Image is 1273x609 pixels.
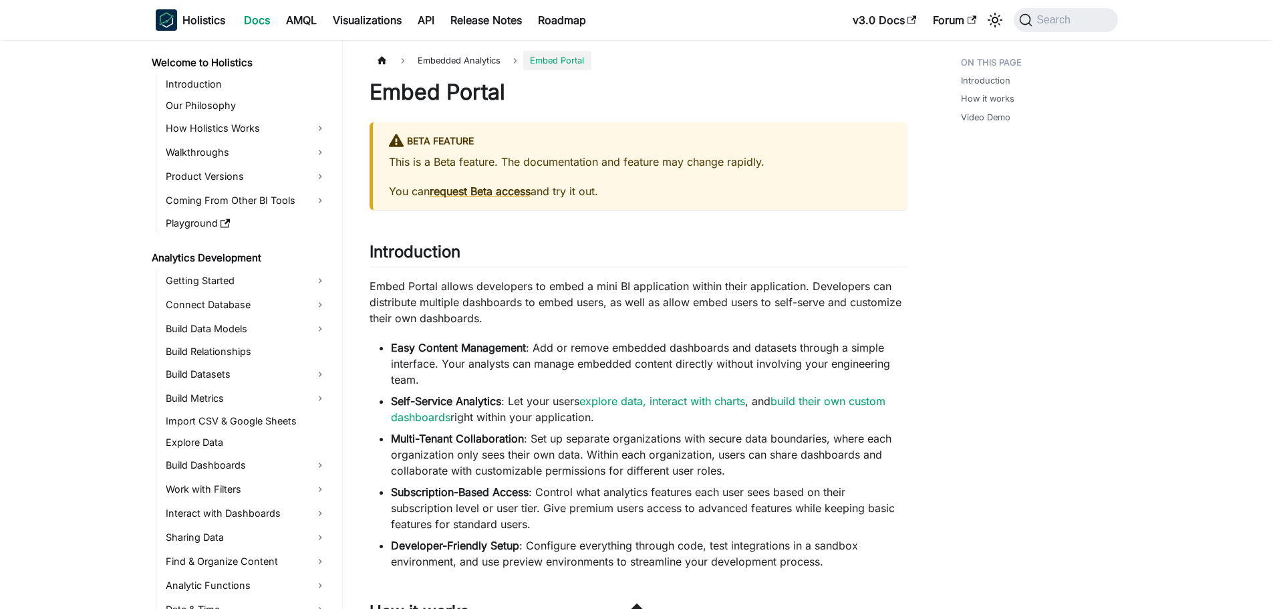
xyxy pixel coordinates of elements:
strong: Developer-Friendly Setup [391,539,519,552]
strong: Easy Content Management [391,341,526,354]
img: Holistics [156,9,177,31]
li: : Let your users , and right within your application. [391,393,907,425]
a: Sharing Data [162,527,331,548]
a: Work with Filters [162,479,331,500]
a: How Holistics Works [162,118,331,139]
a: Playground [162,214,331,233]
a: Docs [236,9,278,31]
p: You can and try it out. [389,183,891,199]
a: Find & Organize Content [162,551,331,572]
a: API [410,9,442,31]
a: v3.0 Docs [845,9,925,31]
a: HolisticsHolisticsHolistics [156,9,225,31]
a: Product Versions [162,166,331,187]
a: Introduction [961,74,1010,87]
a: Build Relationships [162,342,331,361]
nav: Docs sidebar [142,40,343,609]
a: Introduction [162,75,331,94]
a: request Beta access [430,185,531,198]
a: Release Notes [442,9,530,31]
h1: Embed Portal [370,79,907,106]
b: Holistics [182,12,225,28]
button: Switch between dark and light mode (currently system mode) [984,9,1006,31]
li: : Add or remove embedded dashboards and datasets through a simple interface. Your analysts can ma... [391,340,907,388]
span: Embed Portal [523,51,591,70]
a: Video Demo [961,111,1010,124]
a: How it works [961,92,1014,105]
p: This is a Beta feature. The documentation and feature may change rapidly. [389,154,891,170]
a: Build Datasets [162,364,331,385]
a: Walkthroughs [162,142,331,163]
a: Connect Database [162,294,331,316]
a: Import CSV & Google Sheets [162,412,331,431]
a: Our Philosophy [162,96,331,115]
span: Search [1032,14,1079,26]
h2: Introduction [370,242,907,267]
button: Search (Command+K) [1014,8,1117,32]
p: Embed Portal allows developers to embed a mini BI application within their application. Developer... [370,278,907,326]
span: Embedded Analytics [411,51,507,70]
a: Build Dashboards [162,455,331,476]
a: Welcome to Holistics [148,53,331,72]
a: explore data, interact with charts [579,394,745,408]
li: : Set up separate organizations with secure data boundaries, where each organization only sees th... [391,431,907,479]
a: Analytic Functions [162,575,331,596]
strong: Self-Service Analytics [391,394,501,408]
div: BETA FEATURE [389,133,891,150]
a: Build Metrics [162,388,331,409]
a: AMQL [278,9,325,31]
a: Interact with Dashboards [162,503,331,524]
a: Explore Data [162,433,331,452]
a: Build Data Models [162,318,331,340]
li: : Configure everything through code, test integrations in a sandbox environment, and use preview ... [391,537,907,570]
li: : Control what analytics features each user sees based on their subscription level or user tier. ... [391,484,907,532]
a: Forum [925,9,984,31]
a: Home page [370,51,395,70]
a: Visualizations [325,9,410,31]
nav: Breadcrumbs [370,51,907,70]
a: Analytics Development [148,249,331,267]
a: Coming From Other BI Tools [162,190,331,211]
strong: Subscription-Based Access [391,485,529,499]
strong: Multi-Tenant Collaboration [391,432,524,445]
a: Roadmap [530,9,594,31]
a: Getting Started [162,270,331,291]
